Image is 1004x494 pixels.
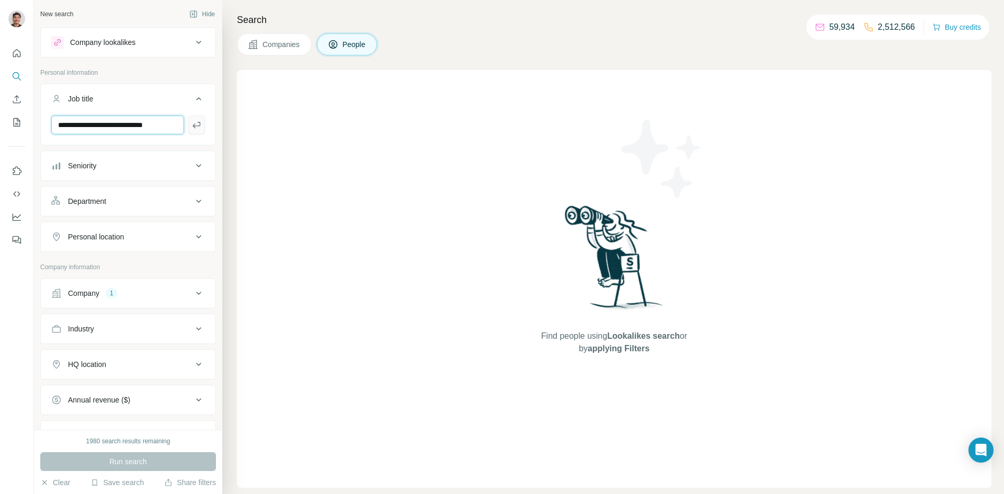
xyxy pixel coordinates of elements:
[90,477,144,488] button: Save search
[106,289,118,298] div: 1
[41,153,215,178] button: Seniority
[878,21,915,33] p: 2,512,566
[41,387,215,412] button: Annual revenue ($)
[8,208,25,226] button: Dashboard
[68,324,94,334] div: Industry
[182,6,222,22] button: Hide
[607,331,680,340] span: Lookalikes search
[237,13,991,27] h4: Search
[68,232,124,242] div: Personal location
[343,39,367,50] span: People
[829,21,855,33] p: 59,934
[41,189,215,214] button: Department
[68,196,106,206] div: Department
[41,30,215,55] button: Company lookalikes
[8,231,25,249] button: Feedback
[8,185,25,203] button: Use Surfe API
[41,352,215,377] button: HQ location
[41,224,215,249] button: Personal location
[164,477,216,488] button: Share filters
[8,10,25,27] img: Avatar
[40,477,70,488] button: Clear
[932,20,981,35] button: Buy credits
[41,86,215,116] button: Job title
[614,112,709,206] img: Surfe Illustration - Stars
[8,90,25,109] button: Enrich CSV
[68,94,93,104] div: Job title
[8,113,25,132] button: My lists
[8,162,25,180] button: Use Surfe on LinkedIn
[560,203,669,319] img: Surfe Illustration - Woman searching with binoculars
[70,37,135,48] div: Company lookalikes
[530,330,698,355] span: Find people using or by
[8,44,25,63] button: Quick start
[68,395,130,405] div: Annual revenue ($)
[968,438,994,463] div: Open Intercom Messenger
[8,67,25,86] button: Search
[588,344,649,353] span: applying Filters
[40,9,73,19] div: New search
[41,281,215,306] button: Company1
[41,423,215,448] button: Employees (size)
[263,39,301,50] span: Companies
[68,160,96,171] div: Seniority
[40,68,216,77] p: Personal information
[68,288,99,298] div: Company
[86,436,170,446] div: 1980 search results remaining
[40,262,216,272] p: Company information
[41,316,215,341] button: Industry
[68,359,106,370] div: HQ location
